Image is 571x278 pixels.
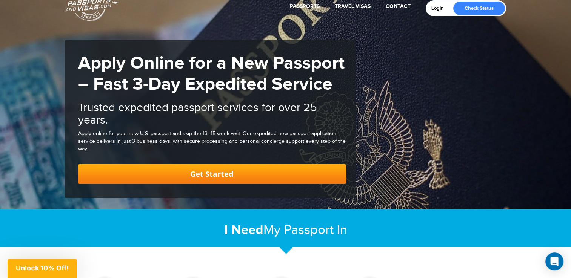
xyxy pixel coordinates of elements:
h2: My [65,222,506,238]
div: Open Intercom Messenger [545,252,563,270]
a: Travel Visas [335,3,371,9]
strong: Apply Online for a New Passport – Fast 3-Day Expedited Service [78,52,345,95]
a: Passports [290,3,320,9]
span: Unlock 10% Off! [16,264,69,272]
span: Passport In [284,222,347,238]
a: Contact [386,3,411,9]
strong: I Need [224,222,263,238]
h2: Trusted expedited passport services for over 25 years. [78,102,346,127]
a: Login [431,5,449,11]
div: Apply online for your new U.S. passport and skip the 13–15 week wait. Our expedited new passport ... [78,130,346,153]
a: Check Status [453,2,505,15]
div: Unlock 10% Off! [8,259,77,278]
a: Get Started [78,164,346,184]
